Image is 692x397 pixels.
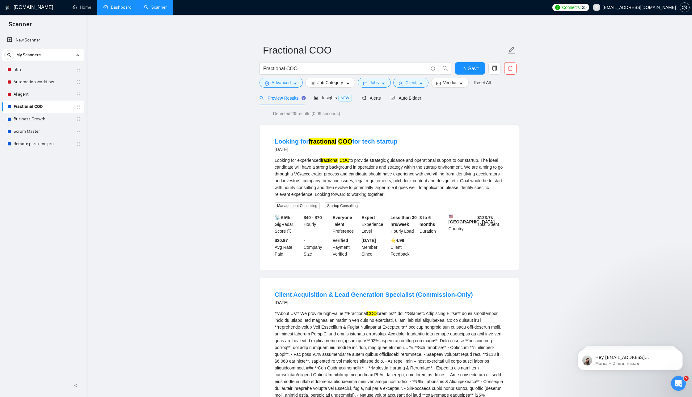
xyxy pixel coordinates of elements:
span: Save [468,65,479,72]
div: [DATE] [275,299,473,306]
span: Detected 235 results (0.09 seconds) [269,110,344,117]
input: Scanner name... [263,42,506,58]
span: setting [680,5,689,10]
span: holder [76,129,81,134]
button: barsJob Categorycaret-down [305,78,355,88]
mark: COO [340,158,349,163]
button: copy [488,62,501,75]
div: Looking for experienced to provide strategic guidance and operational support to our startup. The... [275,157,504,198]
span: user [399,81,403,86]
button: idcardVendorcaret-down [431,78,469,88]
span: Auto Bidder [390,96,421,101]
img: upwork-logo.png [555,5,560,10]
b: [GEOGRAPHIC_DATA] [449,214,495,224]
span: holder [76,104,81,109]
li: New Scanner [2,34,84,46]
span: robot [390,96,395,100]
span: Advanced [272,79,291,86]
span: idcard [436,81,441,86]
b: $40 - $70 [304,215,322,220]
a: Business Growth [14,113,72,125]
input: Search Freelance Jobs... [263,65,428,72]
a: Automation workflow [14,76,72,88]
p: Message from Mariia, sent 2 нед. назад [27,24,107,29]
b: Less than 30 hrs/week [390,215,417,227]
span: caret-down [293,81,297,86]
span: holder [76,80,81,84]
span: folder [363,81,367,86]
span: holder [76,92,81,97]
img: logo [5,3,10,13]
iframe: Intercom notifications сообщение [568,337,692,380]
span: Jobs [370,79,379,86]
b: 📡 65% [275,215,290,220]
span: copy [489,66,500,71]
span: caret-down [419,81,423,86]
mark: COO [367,311,377,316]
span: search [439,66,451,71]
mark: fractional [309,138,336,145]
a: New Scanner [7,34,79,46]
div: GigRadar Score [273,214,302,235]
li: My Scanners [2,49,84,150]
button: delete [504,62,517,75]
span: Vendor [443,79,457,86]
mark: fractional [321,158,338,163]
div: Tooltip anchor [301,95,306,101]
b: ⭐️ 4.98 [390,238,404,243]
a: Client Acquisition & Lead Generation Specialist (Commission-Only) [275,291,473,298]
span: Job Category [317,79,343,86]
span: caret-down [381,81,386,86]
span: Hey [EMAIL_ADDRESS][DOMAIN_NAME], Looks like your Upwork agency DM Wings ran out of connects. We ... [27,18,107,97]
span: search [259,96,264,100]
button: search [439,62,451,75]
a: homeHome [73,5,91,10]
span: delete [504,66,516,71]
span: loading [461,67,468,72]
span: area-chart [314,96,318,100]
div: Experience Level [360,214,389,235]
a: Reset All [474,79,491,86]
div: Client Feedback [389,237,418,257]
a: n8n [14,63,72,76]
b: [DATE] [361,238,376,243]
span: 5 [684,376,689,381]
a: searchScanner [144,5,167,10]
b: 3 to 6 months [420,215,435,227]
span: Alerts [362,96,381,101]
mark: COO [338,138,352,145]
div: Hourly [302,214,331,235]
img: 🇺🇸 [449,214,453,218]
button: setting [680,2,690,12]
div: [DATE] [275,146,398,153]
div: Talent Preference [331,214,361,235]
span: My Scanners [16,49,41,61]
span: caret-down [459,81,463,86]
div: Member Since [360,237,389,257]
span: Management Consulting [275,202,320,209]
b: Everyone [333,215,352,220]
span: edit [508,46,516,54]
span: holder [76,141,81,146]
button: settingAdvancedcaret-down [259,78,303,88]
span: info-circle [287,229,291,233]
a: Fractional COO [14,101,72,113]
iframe: Intercom live chat [671,376,686,391]
span: setting [265,81,269,86]
span: double-left [74,382,80,389]
b: - [304,238,305,243]
a: AI agent [14,88,72,101]
div: Avg Rate Paid [273,237,302,257]
button: userClientcaret-down [393,78,428,88]
span: Insights [314,95,352,100]
button: search [4,50,14,60]
b: Verified [333,238,348,243]
b: Expert [361,215,375,220]
span: Preview Results [259,96,304,101]
b: $ 123.7k [477,215,493,220]
a: Looking forfractional COOfor tech startup [275,138,398,145]
span: notification [362,96,366,100]
div: Company Size [302,237,331,257]
div: Total Spent [476,214,505,235]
